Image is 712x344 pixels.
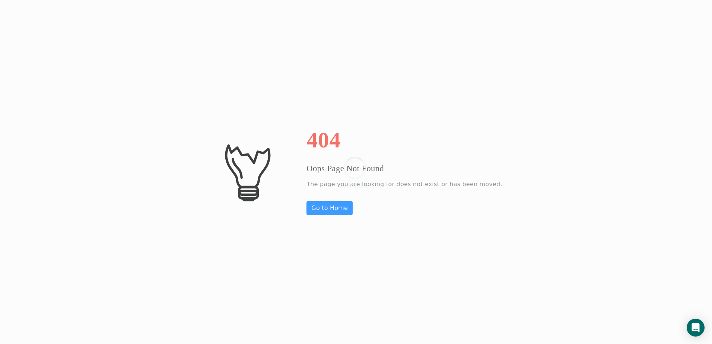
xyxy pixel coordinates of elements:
p: The page you are looking for does not exist or has been moved. [306,179,502,190]
a: Go to Home [306,201,353,215]
img: # [210,135,284,209]
div: Open Intercom Messenger [687,319,705,337]
h3: Oops Page Not Found [306,162,502,175]
h1: 404 [306,129,502,151]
